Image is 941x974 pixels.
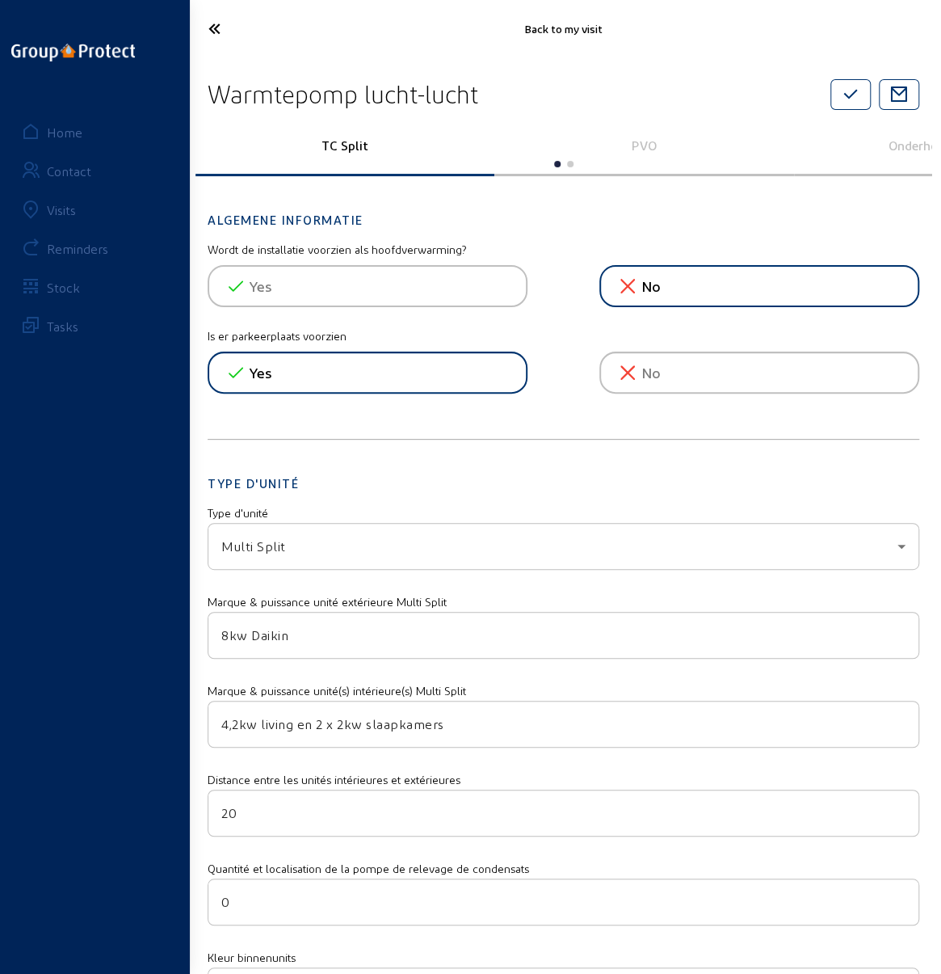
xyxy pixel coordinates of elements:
img: logo-oneline.png [11,44,135,61]
a: Tasks [10,306,180,345]
a: Reminders [10,229,180,268]
div: Tasks [47,318,78,334]
div: Stock [47,280,80,295]
div: Visits [47,202,76,217]
mat-label: Is er parkeerplaats voorzien [208,327,919,352]
swiper-slide: 1 / 3 [195,116,494,176]
span: No [641,361,661,384]
mat-label: Kleur binnenunits [208,951,296,964]
mat-label: Type d'unité [208,506,268,520]
span: Yes [250,275,271,297]
mat-label: Distance entre les unités intérieures et extérieures [208,773,460,786]
h2: Warmtepomp lucht-lucht [208,79,478,108]
div: Contact [47,163,91,179]
swiper-slide: 2 / 3 [494,116,793,176]
mat-label: Quantité et localisation de la pompe de relevage de condensats [208,862,529,875]
h2: Type d'unité [208,449,919,493]
span: Yes [250,361,271,384]
a: Home [10,112,180,151]
mat-label: Marque & puissance unité extérieure Multi Split [208,595,447,609]
div: Reminders [47,241,108,256]
div: Back to my visit [312,22,815,36]
a: Stock [10,268,180,306]
h2: Algemene informatie [208,186,919,230]
span: Multi Split [221,538,286,554]
p: TC Split [207,137,483,153]
mat-label: Wordt de installatie voorzien als hoofdverwarming? [208,240,919,265]
span: No [641,275,661,297]
mat-label: Marque & puissance unité(s) intérieure(s) Multi Split [208,684,466,698]
div: Home [47,124,82,140]
a: Contact [10,151,180,190]
a: Visits [10,190,180,229]
p: PVO [506,137,782,153]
